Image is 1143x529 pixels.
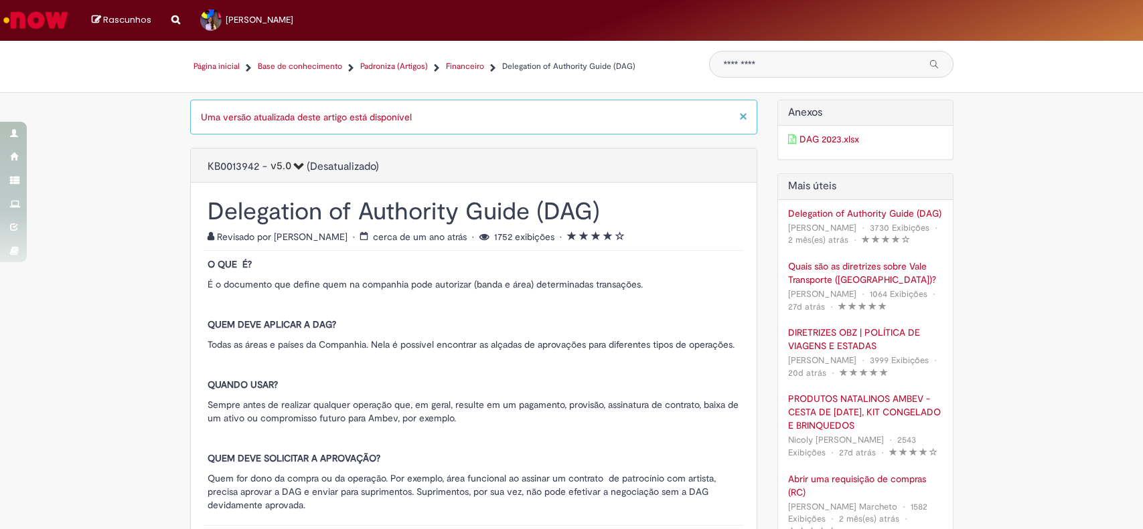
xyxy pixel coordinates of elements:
[373,231,467,243] time: 17/04/2024 10:16:41
[879,443,887,461] span: •
[353,231,358,243] span: •
[271,155,304,178] button: Versão do Artigo 5.0
[788,367,826,379] time: 09/09/2025 12:52:42
[900,498,908,516] span: •
[788,259,943,286] a: Quais são as diretrizes sobre Vale Transporte ([GEOGRAPHIC_DATA])?
[567,231,625,243] span: Classificação média do artigo - 4.0 de 5 estrelas
[502,61,635,72] span: Delegation of Authority Guide (DAG)
[788,234,848,245] span: 2 mês(es) atrás
[373,231,467,243] span: cerca de um ano atrás
[208,160,260,173] span: KB0013942
[859,351,867,369] span: •
[307,160,379,173] span: (Desatualizado)
[788,181,943,193] h2: Artigos Mais Úteis
[870,222,929,233] span: 3730 Exibições
[828,510,836,528] span: •
[208,258,252,270] strong: O QUE É?
[788,392,943,432] a: PRODUTOS NATALINOS AMBEV - CESTA DE [DATE], KIT CONGELADO E BRINQUEDOS
[262,160,379,173] span: -
[208,199,741,223] h1: Delegation of Authority Guide (DAG)
[788,501,897,512] span: [PERSON_NAME] Marcheto
[788,129,943,149] ul: Anexos
[788,434,884,445] span: Nicoly [PERSON_NAME]
[839,513,899,524] time: 29/07/2025 17:40:52
[494,231,554,243] span: 1752 exibições
[1,7,70,33] img: ServiceNow
[870,354,929,366] span: 3999 Exibições
[92,14,151,27] a: Rascunhos
[591,231,601,241] i: 3
[226,14,293,25] span: [PERSON_NAME]
[788,132,943,146] a: Download de anexo DAG 2023.xlsx
[579,231,589,241] i: 2
[472,231,477,243] span: •
[788,472,943,499] a: Abrir uma requisição de compras (RC)
[902,510,910,528] span: •
[788,234,848,245] time: 04/08/2025 15:44:51
[739,107,747,125] span: ×
[828,443,836,461] span: •
[887,431,895,449] span: •
[788,501,927,525] span: 1582 Exibições
[839,447,876,458] span: 27d atrás
[788,434,916,458] span: 2543 Exibições
[208,398,741,425] p: Sempre antes de realizar qualquer operação que, em geral, resulte em um pagamento, provisão, assi...
[208,338,741,351] p: Todas as áreas e países da Companhia. Nela é possível encontrar as alçadas de aprovações para dif...
[208,278,741,291] p: É o documento que define quem na companhia pode autorizar (banda e área) determinadas transações.
[258,61,342,72] a: Base de conhecimento
[932,219,940,237] span: •
[859,285,867,303] span: •
[603,231,613,241] i: 4
[446,61,484,72] a: Financeiro
[208,231,350,243] span: Revisado por [PERSON_NAME]
[788,207,943,220] a: Delegation of Authority Guide (DAG)
[208,318,336,330] strong: QUEM DEVE APLICAR A DAG?
[931,351,939,369] span: •
[788,301,825,312] time: 02/09/2025 17:11:20
[208,471,741,512] p: Quem for dono da compra ou da operação. Por exemplo, área funcional ao assinar um contrato de pat...
[788,326,943,352] a: DIRETRIZES OBZ | POLÍTICA DE VIAGENS E ESTADAS
[194,61,240,72] a: Página inicial
[839,447,876,458] time: 02/09/2025 17:11:00
[788,222,856,233] span: [PERSON_NAME]
[870,288,927,300] span: 1064 Exibições
[360,61,428,72] a: Padroniza (Artigos)
[560,231,564,243] span: •
[829,364,837,382] span: •
[208,452,380,464] strong: QUEM DEVE SOLICITAR A APROVAÇÃO?
[859,219,867,237] span: •
[567,231,577,241] i: 1
[788,354,856,366] span: [PERSON_NAME]
[930,285,938,303] span: •
[828,298,836,316] span: •
[201,111,412,123] a: Uma versão atualizada deste artigo está disponível
[615,231,625,241] i: 5
[739,109,747,123] button: Close
[788,301,825,312] span: 27d atrás
[851,231,859,249] span: •
[103,13,151,26] span: Rascunhos
[788,367,826,379] span: 20d atrás
[788,107,943,119] h2: Anexos
[208,379,278,391] strong: QUANDO USAR?
[788,288,856,300] span: [PERSON_NAME]
[839,513,899,524] span: 2 mês(es) atrás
